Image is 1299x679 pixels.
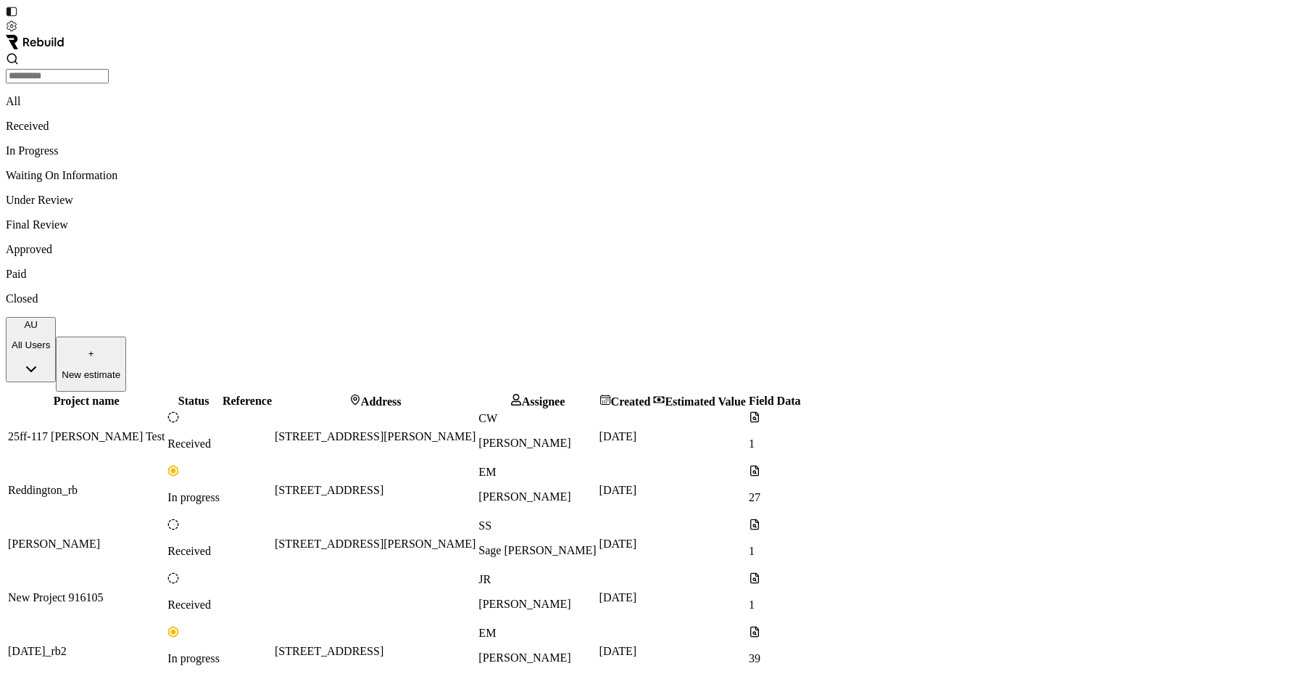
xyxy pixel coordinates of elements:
[223,395,272,408] div: Reference
[599,484,651,497] p: [DATE]
[274,464,476,517] td: [STREET_ADDRESS]
[167,437,220,450] p: Received
[749,598,801,612] p: 1
[478,627,496,639] span: EM
[8,484,165,497] p: Reddington_rb
[6,35,64,49] img: Rebuild
[8,645,165,658] p: [DATE]_rb2
[6,120,1293,133] p: Received
[6,6,17,17] img: toggle sidebar
[6,243,1293,256] p: Approved
[167,395,220,408] div: Status
[275,394,476,408] div: Address
[478,466,496,478] span: EM
[6,317,56,382] button: AUAll Users
[478,412,497,424] span: CW
[8,395,165,408] div: Project name
[167,491,220,504] p: In progress
[167,652,220,665] p: In progress
[478,573,491,585] span: JR
[167,626,179,638] img: in-progress.svg
[6,194,1293,207] p: Under Review
[6,218,1293,231] p: Final Review
[599,430,651,443] p: [DATE]
[478,651,596,664] p: [PERSON_NAME]
[6,144,1293,157] p: In Progress
[8,591,165,604] p: New Project 916105
[478,490,596,503] p: [PERSON_NAME]
[274,411,476,463] td: [STREET_ADDRESS][PERSON_NAME]
[8,538,165,551] p: [PERSON_NAME]
[749,395,801,408] div: Field Data
[62,369,120,380] p: New estimate
[749,545,801,558] p: 1
[6,292,1293,305] p: Closed
[478,598,596,611] p: [PERSON_NAME]
[749,652,801,665] p: 39
[167,545,220,558] p: Received
[478,394,596,408] div: Assignee
[6,95,1293,108] p: All
[599,394,651,408] div: Created
[599,591,651,604] p: [DATE]
[599,538,651,551] p: [DATE]
[6,268,1293,281] p: Paid
[24,319,38,330] span: AU
[56,337,126,392] button: +New estimate
[653,394,746,408] div: Estimated Value
[749,491,801,504] p: 27
[167,598,220,612] p: Received
[6,169,1293,182] p: Waiting On Information
[62,348,120,359] p: +
[274,518,476,570] td: [STREET_ADDRESS][PERSON_NAME]
[478,519,491,532] span: SS
[749,437,801,450] p: 1
[8,430,165,443] p: 25ff-117 [PERSON_NAME] Test
[599,645,651,658] p: [DATE]
[12,339,50,350] p: All Users
[478,437,596,450] p: [PERSON_NAME]
[167,465,179,477] img: in-progress.svg
[478,544,596,557] p: Sage [PERSON_NAME]
[274,625,476,678] td: [STREET_ADDRESS]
